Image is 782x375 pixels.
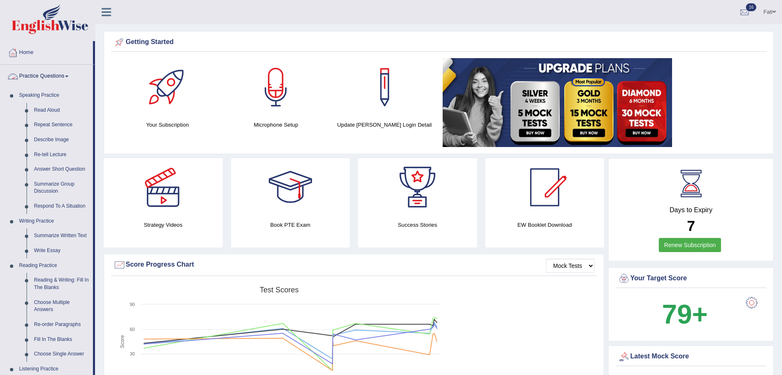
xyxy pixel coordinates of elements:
[113,36,764,49] div: Getting Started
[15,88,93,103] a: Speaking Practice
[260,286,299,294] tspan: Test scores
[30,132,93,147] a: Describe Image
[15,258,93,273] a: Reading Practice
[15,214,93,229] a: Writing Practice
[30,118,93,132] a: Repeat Sentence
[618,206,764,214] h4: Days to Expiry
[746,3,756,11] span: 16
[334,120,434,129] h4: Update [PERSON_NAME] Login Detail
[226,120,326,129] h4: Microphone Setup
[30,199,93,214] a: Respond To A Situation
[30,295,93,317] a: Choose Multiple Answers
[104,221,223,229] h4: Strategy Videos
[662,299,708,329] b: 79+
[231,221,350,229] h4: Book PTE Exam
[30,177,93,199] a: Summarize Group Discussion
[659,238,721,252] a: Renew Subscription
[30,243,93,258] a: Write Essay
[113,259,594,271] div: Score Progress Chart
[443,58,672,147] img: small5.jpg
[358,221,477,229] h4: Success Stories
[618,272,764,285] div: Your Target Score
[485,221,604,229] h4: EW Booklet Download
[0,65,93,86] a: Practice Questions
[687,218,695,234] b: 7
[130,351,135,356] text: 30
[0,41,93,62] a: Home
[30,332,93,347] a: Fill In The Blanks
[130,327,135,332] text: 60
[30,273,93,295] a: Reading & Writing: Fill In The Blanks
[30,147,93,162] a: Re-tell Lecture
[618,350,764,363] div: Latest Mock Score
[130,302,135,307] text: 90
[30,103,93,118] a: Read Aloud
[30,162,93,177] a: Answer Short Question
[119,335,125,348] tspan: Score
[30,347,93,362] a: Choose Single Answer
[30,228,93,243] a: Summarize Written Text
[30,317,93,332] a: Re-order Paragraphs
[117,120,217,129] h4: Your Subscription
